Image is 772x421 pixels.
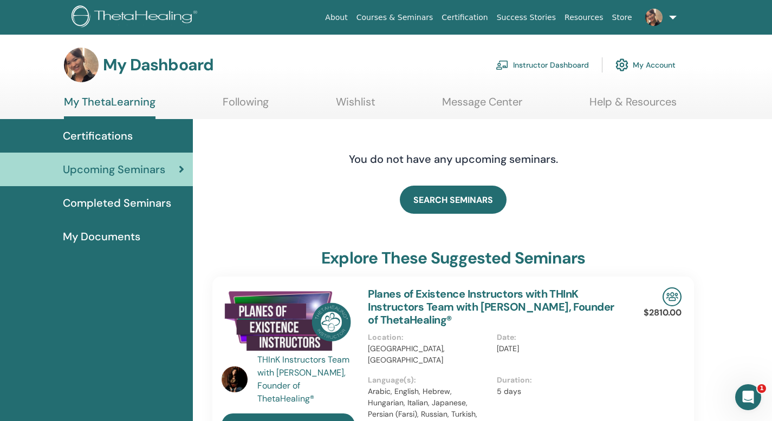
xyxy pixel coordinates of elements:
[589,95,677,116] a: Help & Resources
[497,386,619,397] p: 5 days
[437,8,492,28] a: Certification
[497,332,619,343] p: Date :
[222,287,355,357] img: Planes of Existence Instructors
[64,95,155,119] a: My ThetaLearning
[368,374,490,386] p: Language(s) :
[496,60,509,70] img: chalkboard-teacher.svg
[368,287,614,327] a: Planes of Existence Instructors with THInK Instructors Team with [PERSON_NAME], Founder of ThetaH...
[321,8,352,28] a: About
[64,48,99,82] img: default.jpg
[608,8,637,28] a: Store
[400,186,507,214] a: SEARCH SEMINARS
[496,53,589,77] a: Instructor Dashboard
[735,384,761,410] iframe: Intercom live chat
[757,384,766,393] span: 1
[492,8,560,28] a: Success Stories
[103,55,213,75] h3: My Dashboard
[352,8,438,28] a: Courses & Seminars
[223,95,269,116] a: Following
[222,366,248,392] img: default.jpg
[63,228,140,245] span: My Documents
[442,95,522,116] a: Message Center
[663,287,682,306] img: In-Person Seminar
[368,332,490,343] p: Location :
[321,248,585,268] h3: explore these suggested seminars
[283,153,624,166] h4: You do not have any upcoming seminars.
[497,343,619,354] p: [DATE]
[257,353,358,405] a: THInK Instructors Team with [PERSON_NAME], Founder of ThetaHealing®
[644,306,682,319] p: $2810.00
[72,5,201,30] img: logo.png
[645,9,663,26] img: default.jpg
[63,195,171,211] span: Completed Seminars
[497,374,619,386] p: Duration :
[368,343,490,366] p: [GEOGRAPHIC_DATA], [GEOGRAPHIC_DATA]
[560,8,608,28] a: Resources
[615,53,676,77] a: My Account
[615,56,628,74] img: cog.svg
[63,128,133,144] span: Certifications
[413,194,493,206] span: SEARCH SEMINARS
[63,161,165,177] span: Upcoming Seminars
[336,95,375,116] a: Wishlist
